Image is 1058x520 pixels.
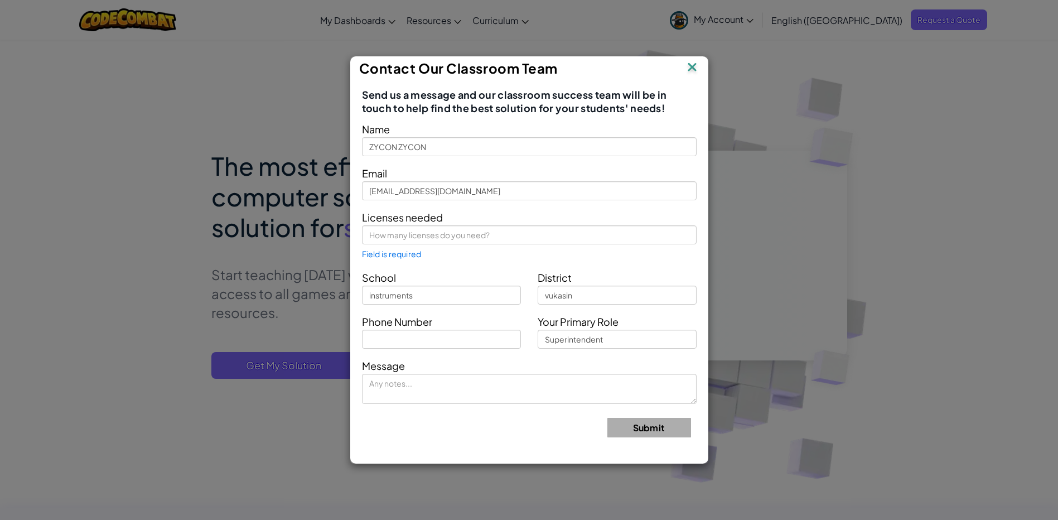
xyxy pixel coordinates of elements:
[362,249,422,258] span: Field is required
[607,418,691,437] button: Submit
[362,225,697,244] input: How many licenses do you need?
[362,315,432,328] span: Phone Number
[362,167,387,180] span: Email
[685,60,699,76] img: IconClose.svg
[362,123,390,136] span: Name
[538,315,619,328] span: Your Primary Role
[362,359,405,372] span: Message
[362,211,443,224] span: Licenses needed
[362,271,396,284] span: School
[362,88,697,115] span: Send us a message and our classroom success team will be in touch to help find the best solution ...
[538,330,697,349] input: Teacher, Principal, etc.
[359,60,558,76] span: Contact Our Classroom Team
[538,271,572,284] span: District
